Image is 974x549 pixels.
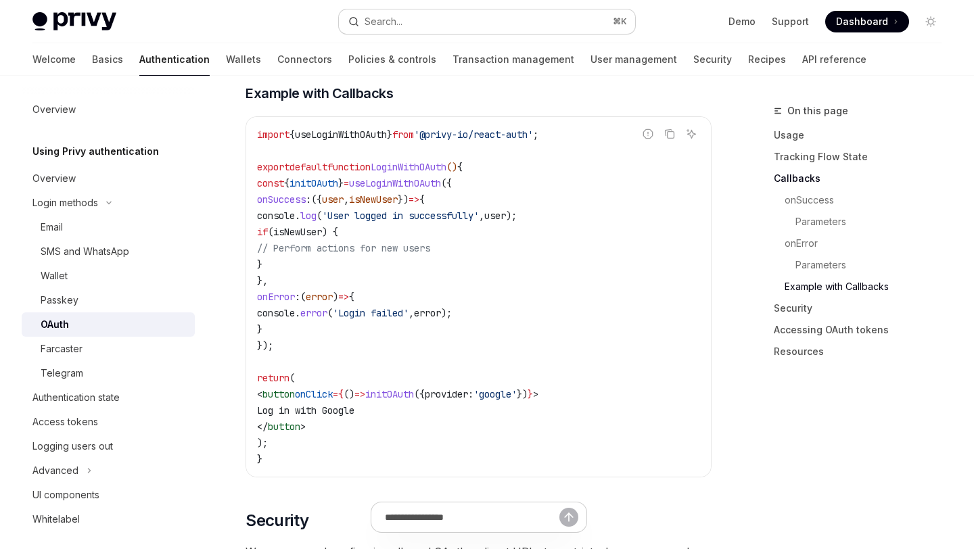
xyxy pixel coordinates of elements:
span: return [257,372,289,384]
span: const [257,177,284,189]
span: 'User logged in successfully' [322,210,479,222]
span: => [338,291,349,303]
div: Email [41,219,63,235]
button: Toggle dark mode [920,11,942,32]
a: Example with Callbacks [774,276,952,297]
span: { [349,291,354,303]
a: onError [774,233,952,254]
h5: Using Privy authentication [32,143,159,160]
span: ({ [441,177,452,189]
a: Access tokens [22,410,195,434]
a: Logging users out [22,434,195,458]
span: log [300,210,317,222]
a: Authentication [139,43,210,76]
span: // Perform actions for new users [257,242,430,254]
a: Dashboard [825,11,909,32]
a: Security [774,297,952,319]
span: console [257,307,295,319]
span: error [306,291,333,303]
div: Overview [32,101,76,118]
span: useLoginWithOAuth [295,128,387,141]
div: Whitelabel [32,511,80,527]
span: provider: [425,388,473,400]
span: if [257,226,268,238]
a: Demo [728,15,756,28]
div: Advanced [32,462,78,479]
button: Copy the contents from the code block [661,125,678,143]
span: ( [317,210,322,222]
div: Login methods [32,195,98,211]
span: () [446,161,457,173]
span: isNewUser [349,193,398,206]
span: user [322,193,344,206]
span: , [344,193,349,206]
span: LoginWithOAuth [371,161,446,173]
a: Policies & controls [348,43,436,76]
a: Wallets [226,43,261,76]
span: useLoginWithOAuth [349,177,441,189]
div: Passkey [41,292,78,308]
div: Farcaster [41,341,83,357]
span: , [479,210,484,222]
span: { [289,128,295,141]
a: onSuccess [774,189,952,211]
div: Overview [32,170,76,187]
a: SMS and WhatsApp [22,239,195,264]
span: '@privy-io/react-auth' [414,128,533,141]
span: => [409,193,419,206]
span: error [300,307,327,319]
a: Basics [92,43,123,76]
div: Authentication state [32,389,120,406]
span: } [257,323,262,335]
span: } [387,128,392,141]
a: UI components [22,483,195,507]
button: Send message [559,508,578,527]
span: : [306,193,311,206]
span: = [333,388,338,400]
span: = [344,177,349,189]
span: console [257,210,295,222]
div: Wallet [41,268,68,284]
span: ; [533,128,538,141]
span: } [338,177,344,189]
span: . [295,210,300,222]
a: Farcaster [22,337,195,361]
button: Ask AI [682,125,700,143]
span: onError [257,291,295,303]
span: ); [257,437,268,449]
span: from [392,128,414,141]
span: ); [506,210,517,222]
a: Usage [774,124,952,146]
div: UI components [32,487,99,503]
span: button [268,421,300,433]
span: > [300,421,306,433]
span: Dashboard [836,15,888,28]
a: Callbacks [774,168,952,189]
a: Telegram [22,361,195,385]
a: OAuth [22,312,195,337]
button: Report incorrect code [639,125,657,143]
a: Welcome [32,43,76,76]
span: . [295,307,300,319]
div: Search... [365,14,402,30]
button: Toggle Advanced section [22,458,195,483]
a: Resources [774,341,952,362]
a: Authentication state [22,385,195,410]
span: onClick [295,388,333,400]
span: , [409,307,414,319]
a: Connectors [277,43,332,76]
a: Overview [22,166,195,191]
span: { [419,193,425,206]
span: } [257,453,262,465]
a: Passkey [22,288,195,312]
a: Whitelabel [22,507,195,531]
div: Logging users out [32,438,113,454]
a: Recipes [748,43,786,76]
div: SMS and WhatsApp [41,243,129,260]
span: ( [289,372,295,384]
span: : [295,291,300,303]
span: </ [257,421,268,433]
span: error [414,307,441,319]
span: < [257,388,262,400]
span: () [344,388,354,400]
